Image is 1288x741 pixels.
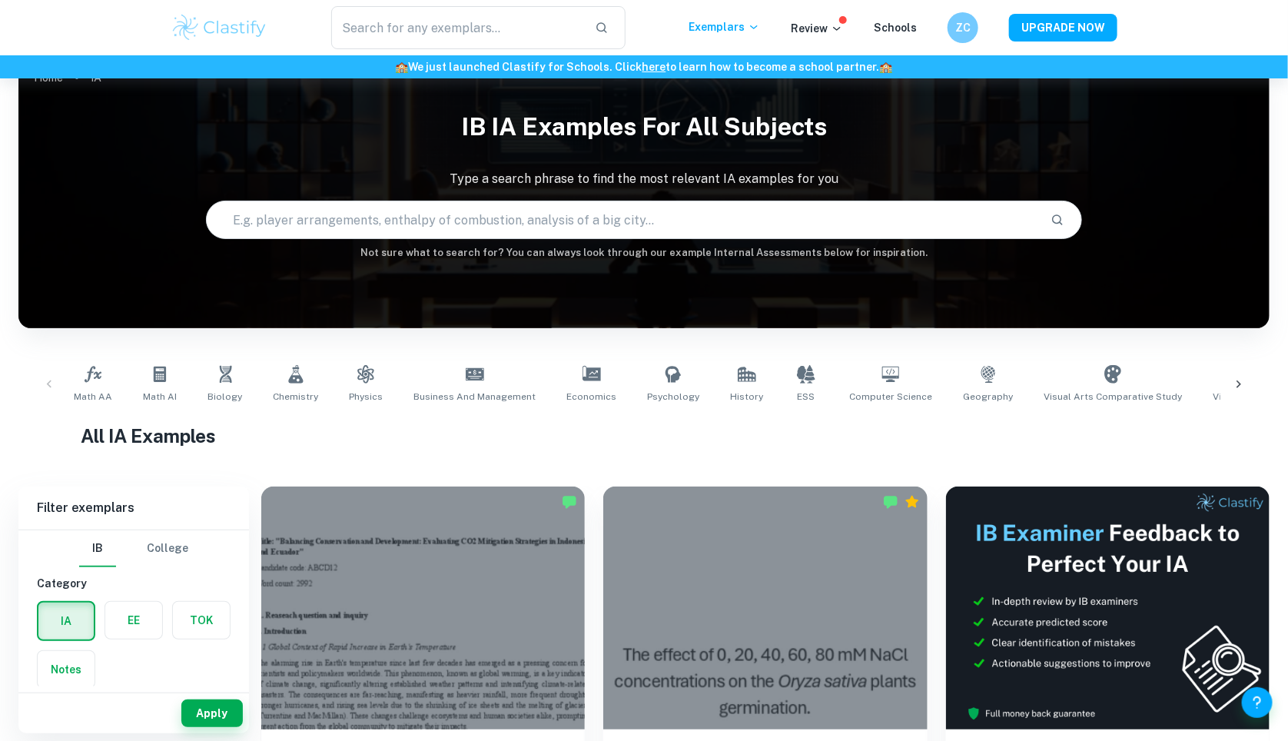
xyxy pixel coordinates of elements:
button: UPGRADE NOW [1009,14,1117,42]
span: Geography [963,390,1013,404]
h6: We just launched Clastify for Schools. Click to learn how to become a school partner. [3,58,1285,75]
h6: Filter exemplars [18,487,249,530]
h6: ZC [954,19,972,36]
p: Review [791,20,843,37]
img: Marked [562,494,577,510]
p: Type a search phrase to find the most relevant IA examples for you [18,170,1270,188]
img: Thumbnail [946,487,1270,729]
span: Physics [349,390,383,404]
span: Chemistry [273,390,318,404]
span: Psychology [647,390,699,404]
span: History [730,390,763,404]
button: IA [38,603,94,640]
h1: IB IA examples for all subjects [18,102,1270,151]
h6: Not sure what to search for? You can always look through our example Internal Assessments below f... [18,245,1270,261]
span: Visual Arts Comparative Study [1044,390,1182,404]
button: EE [105,602,162,639]
span: Computer Science [849,390,932,404]
h1: All IA Examples [81,422,1207,450]
button: Apply [181,699,243,727]
img: Clastify logo [171,12,268,43]
span: Math AA [74,390,112,404]
h6: Category [37,575,231,592]
input: Search for any exemplars... [331,6,583,49]
span: Math AI [143,390,177,404]
span: Biology [207,390,242,404]
button: Search [1044,207,1071,233]
button: Help and Feedback [1242,687,1273,718]
input: E.g. player arrangements, enthalpy of combustion, analysis of a big city... [207,198,1038,241]
button: College [147,530,188,567]
div: Filter type choice [79,530,188,567]
div: Premium [905,494,920,510]
img: Marked [883,494,898,510]
p: Exemplars [689,18,760,35]
span: 🏫 [396,61,409,73]
button: TOK [173,602,230,639]
span: Economics [566,390,616,404]
span: Business and Management [413,390,536,404]
span: ESS [798,390,815,404]
button: IB [79,530,116,567]
button: ZC [948,12,978,43]
a: Schools [874,22,917,34]
span: 🏫 [880,61,893,73]
button: Notes [38,651,95,688]
a: here [642,61,666,73]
